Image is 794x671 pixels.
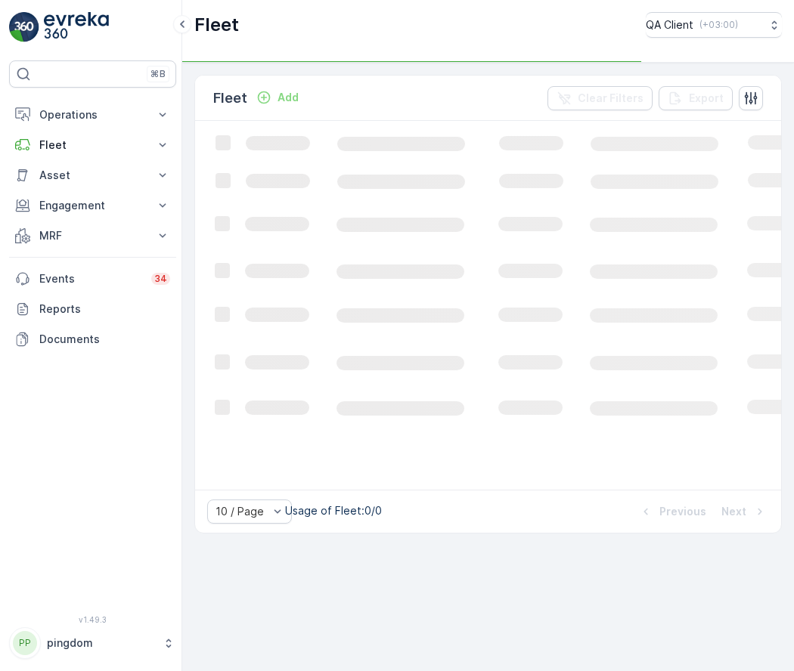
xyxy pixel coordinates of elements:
span: v 1.49.3 [9,615,176,624]
p: Add [278,90,299,105]
p: Fleet [194,13,239,37]
p: Operations [39,107,146,122]
button: PPpingdom [9,627,176,659]
p: Events [39,271,142,286]
button: Engagement [9,190,176,221]
p: QA Client [646,17,693,32]
p: Fleet [213,88,247,109]
p: pingdom [47,635,155,651]
a: Documents [9,324,176,354]
button: Operations [9,100,176,130]
p: 34 [154,273,167,285]
p: Asset [39,168,146,183]
button: Previous [637,502,708,521]
button: QA Client(+03:00) [646,12,782,38]
button: Export [659,86,733,110]
button: Fleet [9,130,176,160]
p: Engagement [39,198,146,213]
p: ( +03:00 ) [699,19,738,31]
p: Next [721,504,746,519]
a: Events34 [9,264,176,294]
button: Next [720,502,769,521]
button: MRF [9,221,176,251]
div: PP [13,631,37,655]
img: logo_light-DOdMpM7g.png [44,12,109,42]
p: MRF [39,228,146,243]
button: Asset [9,160,176,190]
p: Usage of Fleet : 0/0 [285,503,382,518]
p: Documents [39,332,170,347]
img: logo [9,12,39,42]
a: Reports [9,294,176,324]
button: Add [250,88,305,107]
p: Clear Filters [578,91,644,106]
p: Export [689,91,724,106]
p: Fleet [39,138,146,153]
p: ⌘B [150,68,166,80]
p: Previous [659,504,706,519]
button: Clear Filters [547,86,653,110]
p: Reports [39,301,170,317]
